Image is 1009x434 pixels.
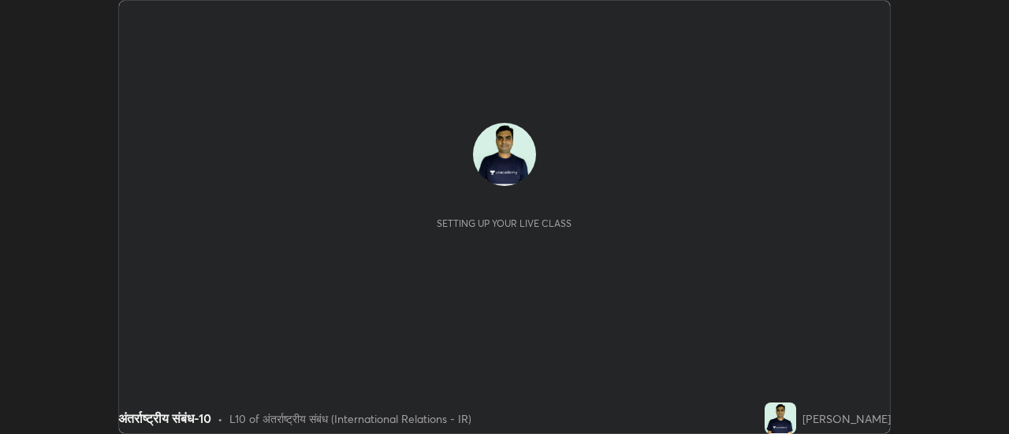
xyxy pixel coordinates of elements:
[229,410,471,427] div: L10 of अंतर्राष्ट्रीय संबंध (International Relations - IR)
[802,410,891,427] div: [PERSON_NAME]
[218,410,223,427] div: •
[765,402,796,434] img: d3762dffd6d8475ea9bf86f1b92e1243.jpg
[118,409,211,428] div: अंतर्राष्ट्रीय संबंध-10
[437,217,572,229] div: Setting up your live class
[473,123,536,186] img: d3762dffd6d8475ea9bf86f1b92e1243.jpg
